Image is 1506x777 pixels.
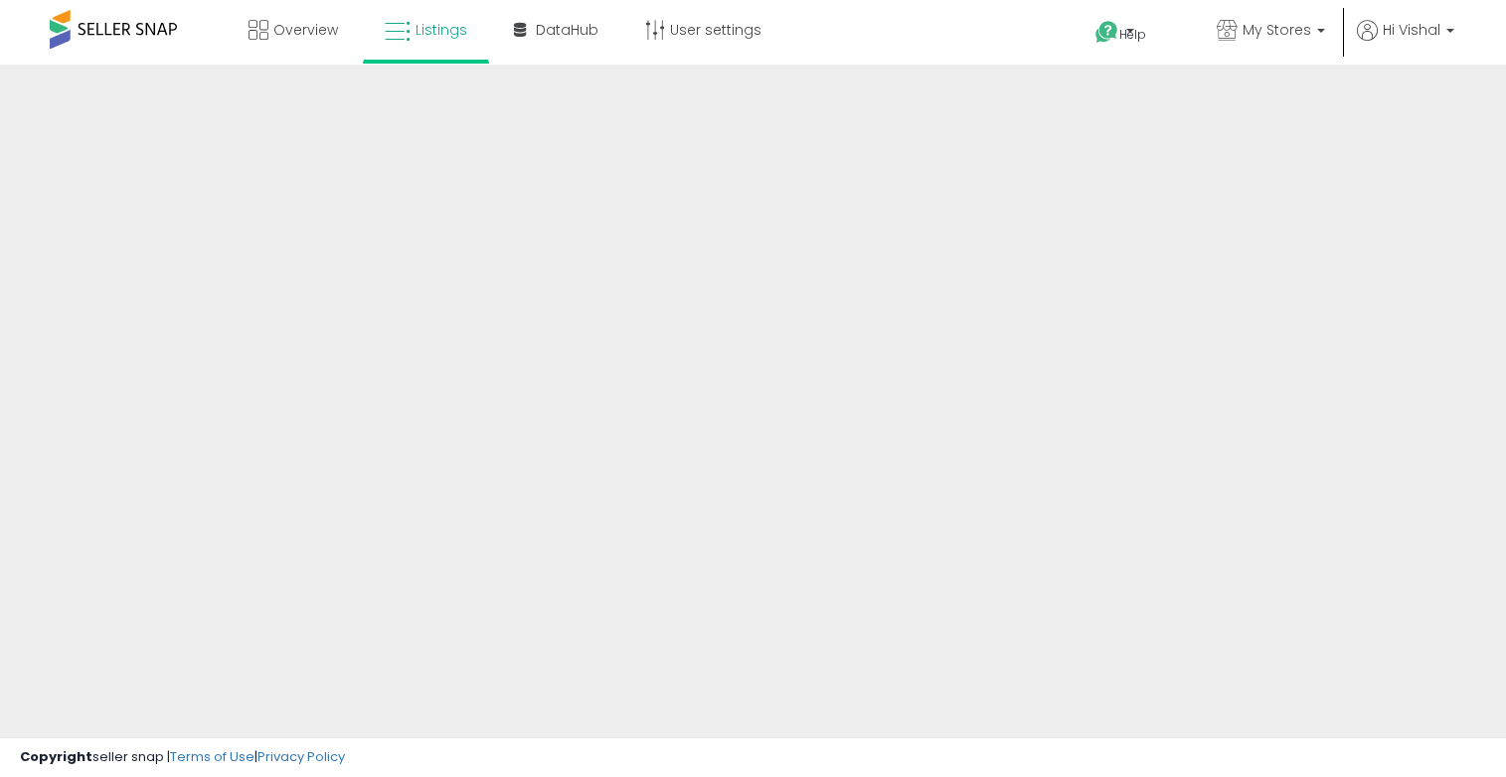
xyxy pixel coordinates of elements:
span: DataHub [536,20,598,40]
span: Listings [416,20,467,40]
a: Hi Vishal [1357,20,1454,65]
i: Get Help [1094,20,1119,45]
span: Overview [273,20,338,40]
div: seller snap | | [20,748,345,767]
a: Terms of Use [170,747,254,766]
span: Help [1119,26,1146,43]
span: My Stores [1243,20,1311,40]
span: Hi Vishal [1383,20,1440,40]
a: Privacy Policy [257,747,345,766]
strong: Copyright [20,747,92,766]
a: Help [1080,5,1185,65]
